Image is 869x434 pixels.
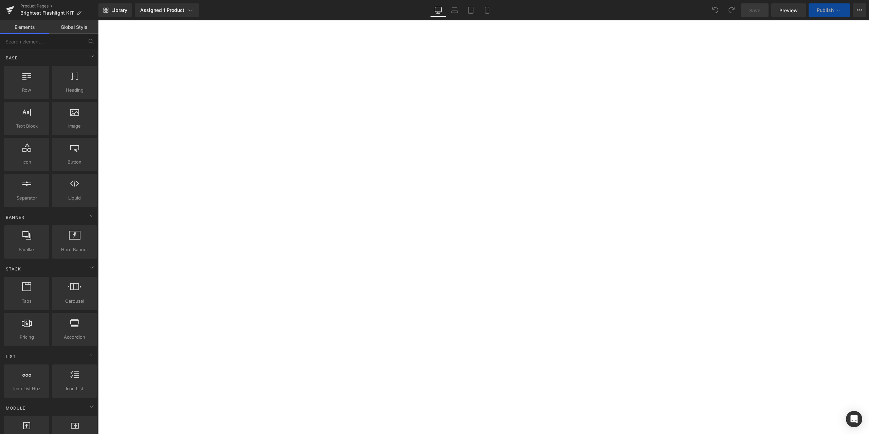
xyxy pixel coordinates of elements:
[6,385,47,392] span: Icon List Hoz
[54,298,95,305] span: Carousel
[725,3,738,17] button: Redo
[54,158,95,166] span: Button
[5,55,18,61] span: Base
[708,3,722,17] button: Undo
[54,334,95,341] span: Accordion
[54,246,95,253] span: Hero Banner
[430,3,446,17] a: Desktop
[5,214,25,221] span: Banner
[6,194,47,202] span: Separator
[771,3,806,17] a: Preview
[479,3,495,17] a: Mobile
[809,3,850,17] button: Publish
[853,3,866,17] button: More
[54,122,95,130] span: Image
[54,194,95,202] span: Liquid
[6,122,47,130] span: Text Block
[6,87,47,94] span: Row
[98,3,132,17] a: New Library
[140,7,194,14] div: Assigned 1 Product
[6,246,47,253] span: Parallax
[20,3,98,9] a: Product Pages
[817,7,834,13] span: Publish
[779,7,798,14] span: Preview
[463,3,479,17] a: Tablet
[6,334,47,341] span: Pricing
[749,7,760,14] span: Save
[111,7,127,13] span: Library
[446,3,463,17] a: Laptop
[6,298,47,305] span: Tabs
[5,405,26,411] span: Module
[54,385,95,392] span: Icon List
[6,158,47,166] span: Icon
[20,10,74,16] span: Brightest Flashlight KIT
[5,266,22,272] span: Stack
[846,411,862,427] div: Open Intercom Messenger
[5,353,17,360] span: List
[49,20,98,34] a: Global Style
[54,87,95,94] span: Heading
